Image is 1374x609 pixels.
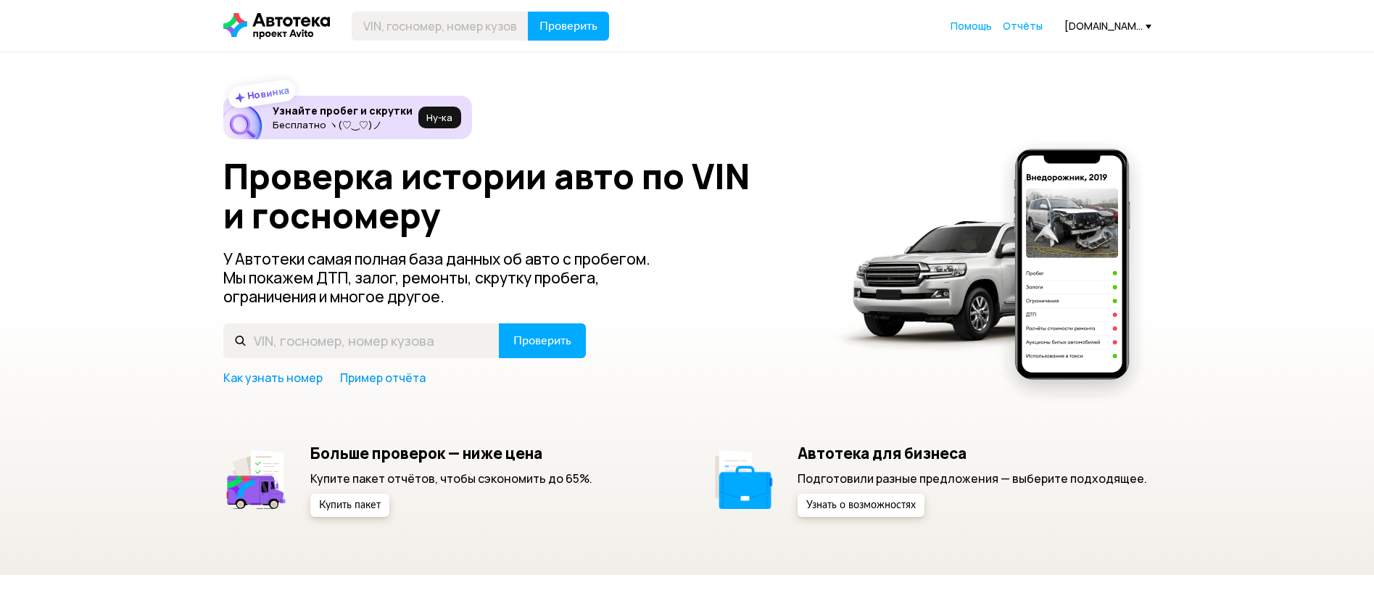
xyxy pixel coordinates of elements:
[223,157,813,235] h1: Проверка истории авто по VIN и госномеру
[426,112,452,123] span: Ну‑ка
[310,494,389,517] button: Купить пакет
[273,104,413,117] h6: Узнайте пробег и скрутки
[499,323,586,358] button: Проверить
[806,500,916,510] span: Узнать о возможностях
[273,119,413,130] p: Бесплатно ヽ(♡‿♡)ノ
[528,12,609,41] button: Проверить
[310,444,592,463] h5: Больше проверок — ниже цена
[223,370,323,386] a: Как узнать номер
[223,323,500,358] input: VIN, госномер, номер кузова
[798,494,924,517] button: Узнать о возможностях
[513,335,571,347] span: Проверить
[246,83,290,102] strong: Новинка
[340,370,426,386] a: Пример отчёта
[951,19,992,33] a: Помощь
[1064,19,1151,33] div: [DOMAIN_NAME][EMAIL_ADDRESS][DOMAIN_NAME]
[310,471,592,486] p: Купите пакет отчётов, чтобы сэкономить до 65%.
[319,500,381,510] span: Купить пакет
[798,471,1147,486] p: Подготовили разные предложения — выберите подходящее.
[539,20,597,32] span: Проверить
[1003,19,1043,33] a: Отчёты
[798,444,1147,463] h5: Автотека для бизнеса
[352,12,529,41] input: VIN, госномер, номер кузова
[223,249,674,306] p: У Автотеки самая полная база данных об авто с пробегом. Мы покажем ДТП, залог, ремонты, скрутку п...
